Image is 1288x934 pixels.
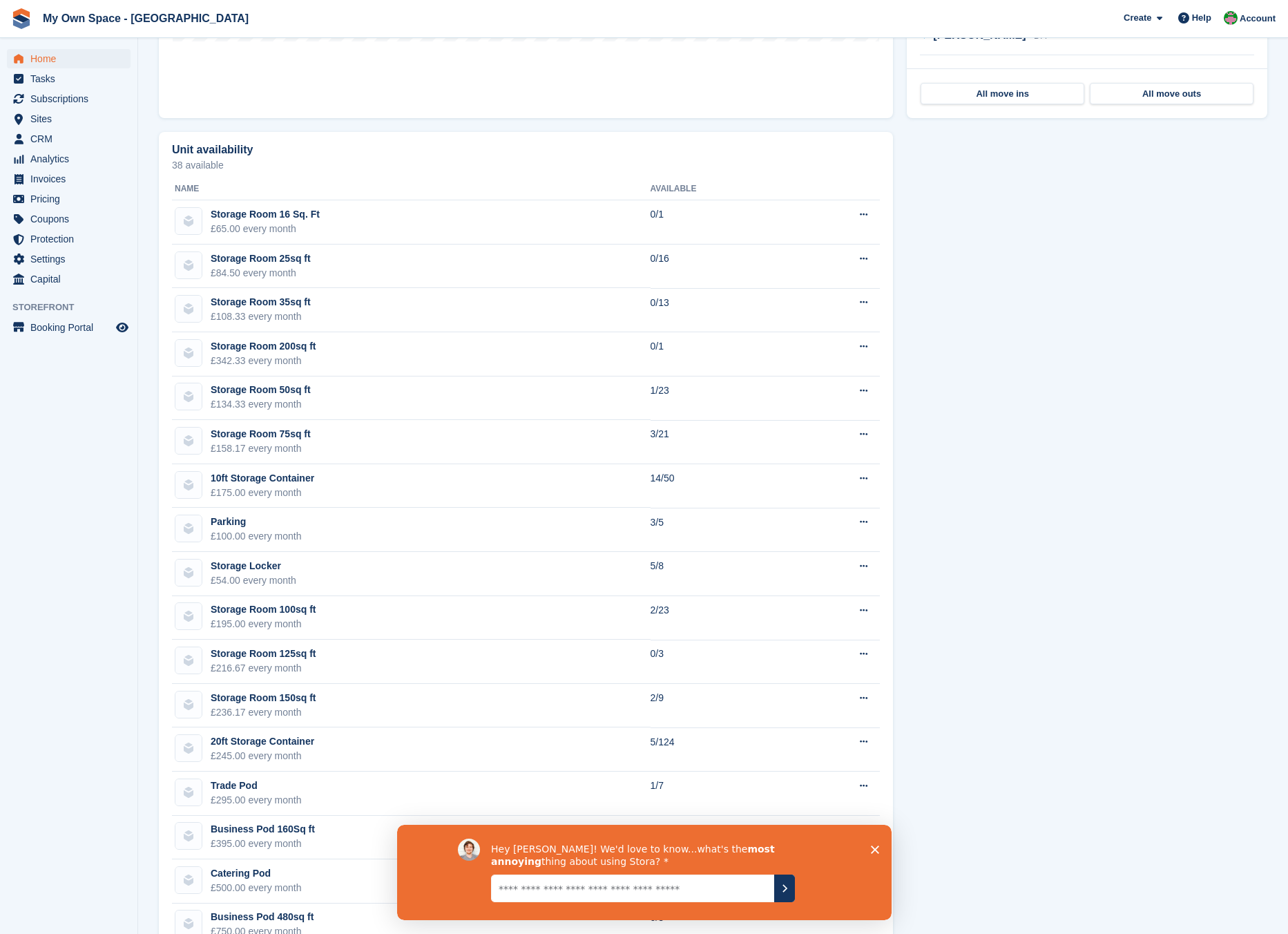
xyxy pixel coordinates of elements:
td: 0/1 [651,332,792,377]
div: £245.00 every month [211,749,314,763]
span: Sites [30,109,113,128]
a: menu [7,69,131,88]
a: menu [7,229,131,249]
span: Analytics [30,149,113,169]
td: 14/50 [651,464,792,508]
div: 20ft Storage Container [211,734,314,749]
div: Storage Room 50sq ft [211,383,311,397]
span: Pricing [30,189,113,209]
iframe: Survey by David from Stora [397,825,892,920]
img: blank-unit-type-icon-ffbac7b88ba66c5e286b0e438baccc4b9c83835d4c34f86887a83fc20ec27e7b.svg [175,208,202,234]
td: 1/7 [651,772,792,816]
div: £100.00 every month [211,529,302,544]
a: menu [7,318,131,337]
td: 0/13 [651,288,792,332]
span: Invoices [30,169,113,189]
div: Business Pod 160Sq ft [211,822,315,837]
td: 0/16 [651,245,792,289]
td: 0/3 [651,640,792,684]
div: £216.67 every month [211,661,316,676]
div: £54.00 every month [211,573,296,588]
a: All move ins [921,83,1084,105]
img: Millie Webb [1224,11,1238,25]
span: Settings [30,249,113,269]
a: All move outs [1090,83,1253,105]
img: blank-unit-type-icon-ffbac7b88ba66c5e286b0e438baccc4b9c83835d4c34f86887a83fc20ec27e7b.svg [175,647,202,674]
div: £500.00 every month [211,881,302,895]
img: blank-unit-type-icon-ffbac7b88ba66c5e286b0e438baccc4b9c83835d4c34f86887a83fc20ec27e7b.svg [175,560,202,586]
a: menu [7,129,131,149]
a: menu [7,89,131,108]
th: Name [172,178,651,200]
img: blank-unit-type-icon-ffbac7b88ba66c5e286b0e438baccc4b9c83835d4c34f86887a83fc20ec27e7b.svg [175,867,202,893]
div: Storage Locker [211,559,296,573]
div: Trade Pod [211,779,302,793]
span: CRM [30,129,113,149]
div: £158.17 every month [211,441,311,456]
a: menu [7,49,131,68]
h2: Unit availability [172,144,253,156]
div: Parking [211,515,302,529]
div: 10ft Storage Container [211,471,314,486]
img: blank-unit-type-icon-ffbac7b88ba66c5e286b0e438baccc4b9c83835d4c34f86887a83fc20ec27e7b.svg [175,735,202,761]
div: Storage Room 16 Sq. Ft [211,207,320,222]
img: blank-unit-type-icon-ffbac7b88ba66c5e286b0e438baccc4b9c83835d4c34f86887a83fc20ec27e7b.svg [175,603,202,629]
div: Storage Room 35sq ft [211,295,311,309]
a: menu [7,189,131,209]
img: blank-unit-type-icon-ffbac7b88ba66c5e286b0e438baccc4b9c83835d4c34f86887a83fc20ec27e7b.svg [175,383,202,410]
img: blank-unit-type-icon-ffbac7b88ba66c5e286b0e438baccc4b9c83835d4c34f86887a83fc20ec27e7b.svg [175,823,202,849]
td: 2/9 [651,684,792,728]
img: blank-unit-type-icon-ffbac7b88ba66c5e286b0e438baccc4b9c83835d4c34f86887a83fc20ec27e7b.svg [175,340,202,366]
div: Storage Room 25sq ft [211,251,311,266]
span: Tasks [30,69,113,88]
a: menu [7,209,131,229]
div: £65.00 every month [211,222,320,236]
div: Storage Room 200sq ft [211,339,316,354]
span: Subscriptions [30,89,113,108]
span: Capital [30,269,113,289]
span: Help [1192,11,1211,25]
img: blank-unit-type-icon-ffbac7b88ba66c5e286b0e438baccc4b9c83835d4c34f86887a83fc20ec27e7b.svg [175,428,202,454]
span: Protection [30,229,113,249]
p: 38 available [172,160,880,170]
div: £236.17 every month [211,705,316,720]
span: Storefront [12,301,137,314]
span: Account [1240,12,1276,26]
div: Storage Room 75sq ft [211,427,311,441]
div: £195.00 every month [211,617,316,631]
img: blank-unit-type-icon-ffbac7b88ba66c5e286b0e438baccc4b9c83835d4c34f86887a83fc20ec27e7b.svg [175,252,202,278]
td: 3/5 [651,508,792,552]
div: £84.50 every month [211,266,311,280]
img: blank-unit-type-icon-ffbac7b88ba66c5e286b0e438baccc4b9c83835d4c34f86887a83fc20ec27e7b.svg [175,692,202,718]
div: Storage Room 125sq ft [211,647,316,661]
a: menu [7,109,131,128]
span: Create [1124,11,1151,25]
a: menu [7,269,131,289]
div: Business Pod 480sq ft [211,910,314,924]
img: blank-unit-type-icon-ffbac7b88ba66c5e286b0e438baccc4b9c83835d4c34f86887a83fc20ec27e7b.svg [175,515,202,542]
span: Home [30,49,113,68]
a: menu [7,249,131,269]
td: 3/21 [651,420,792,464]
img: blank-unit-type-icon-ffbac7b88ba66c5e286b0e438baccc4b9c83835d4c34f86887a83fc20ec27e7b.svg [175,779,202,806]
td: 5/124 [651,727,792,772]
div: Storage Room 100sq ft [211,602,316,617]
td: 2/8 [651,816,792,860]
span: Coupons [30,209,113,229]
div: [DATE] [920,66,1254,79]
img: stora-icon-8386f47178a22dfd0bd8f6a31ec36ba5ce8667c1dd55bd0f319d3a0aa187defe.svg [11,8,32,29]
div: £395.00 every month [211,837,315,851]
td: 5/8 [651,552,792,596]
img: blank-unit-type-icon-ffbac7b88ba66c5e286b0e438baccc4b9c83835d4c34f86887a83fc20ec27e7b.svg [175,472,202,498]
a: menu [7,149,131,169]
a: My Own Space - [GEOGRAPHIC_DATA] [37,7,254,30]
div: Storage Room 150sq ft [211,691,316,705]
td: 1/23 [651,377,792,421]
div: £134.33 every month [211,397,311,412]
